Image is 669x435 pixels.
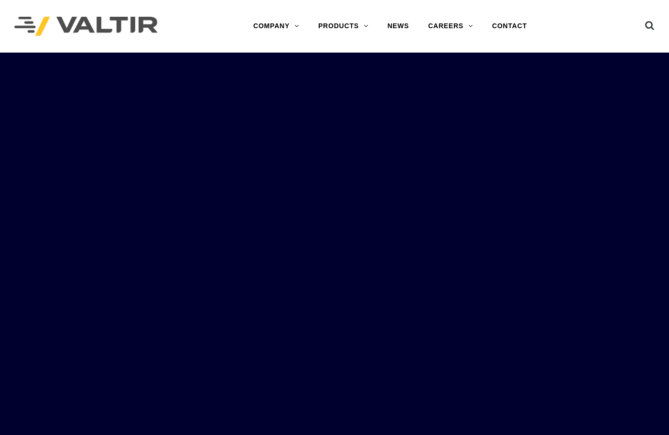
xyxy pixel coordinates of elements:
a: PRODUCTS [309,17,378,36]
img: Valtir [14,17,158,36]
a: CAREERS [419,17,483,36]
a: COMPANY [244,17,309,36]
a: CONTACT [483,17,537,36]
a: NEWS [378,17,419,36]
